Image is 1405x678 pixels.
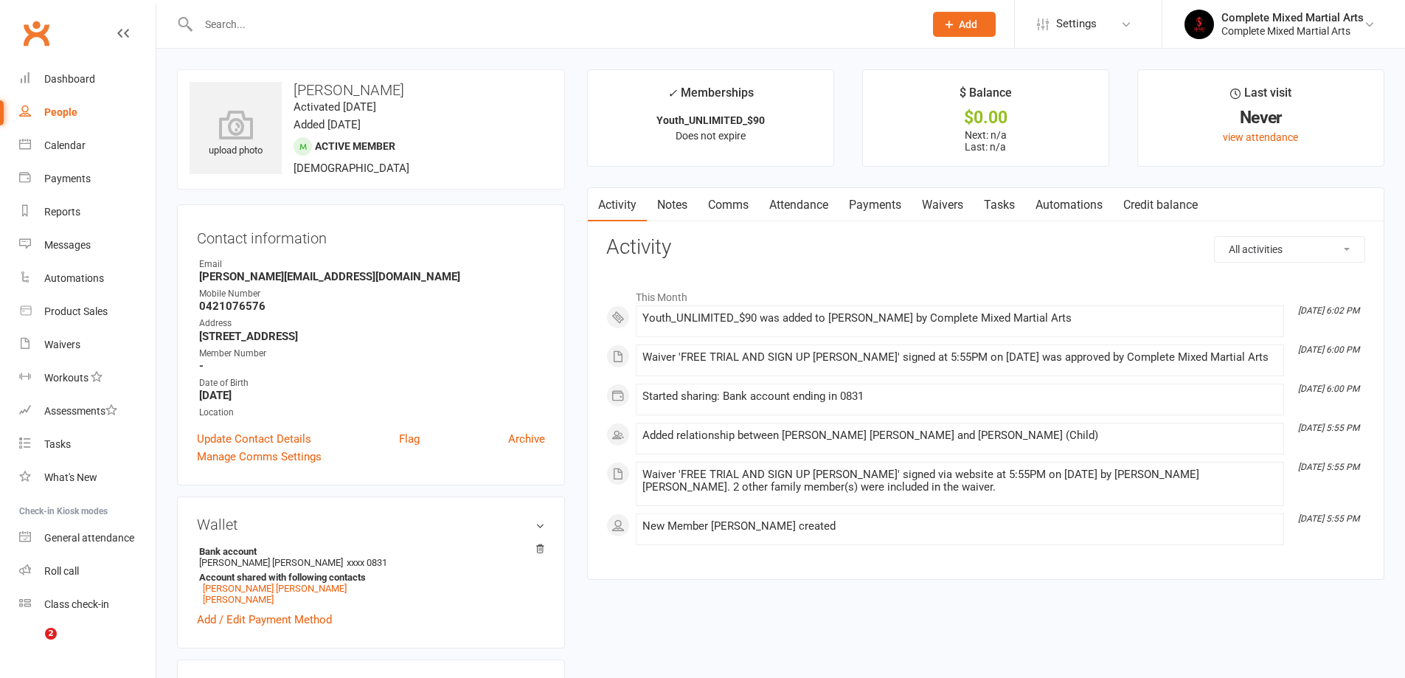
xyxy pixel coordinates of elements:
strong: Youth_UNLIMITED_$90 [656,114,765,126]
a: Waivers [912,188,974,222]
div: What's New [44,471,97,483]
h3: Contact information [197,224,545,246]
a: Clubworx [18,15,55,52]
time: Activated [DATE] [294,100,376,114]
i: [DATE] 6:02 PM [1298,305,1359,316]
a: Class kiosk mode [19,588,156,621]
div: Waiver 'FREE TRIAL AND SIGN UP [PERSON_NAME]' signed via website at 5:55PM on [DATE] by [PERSON_N... [642,468,1277,494]
strong: [DATE] [199,389,545,402]
a: Manage Comms Settings [197,448,322,466]
div: Tasks [44,438,71,450]
span: [DEMOGRAPHIC_DATA] [294,162,409,175]
div: Date of Birth [199,376,545,390]
span: Settings [1056,7,1097,41]
a: Payments [839,188,912,222]
div: New Member [PERSON_NAME] created [642,520,1277,533]
div: Address [199,316,545,331]
a: Attendance [759,188,839,222]
h3: Activity [606,236,1365,259]
strong: Account shared with following contacts [199,572,538,583]
button: Add [933,12,996,37]
a: Waivers [19,328,156,362]
div: Assessments [44,405,117,417]
a: Flag [399,430,420,448]
strong: - [199,359,545,373]
strong: [STREET_ADDRESS] [199,330,545,343]
a: Comms [698,188,759,222]
a: General attendance kiosk mode [19,522,156,555]
time: Added [DATE] [294,118,361,131]
div: Never [1151,110,1370,125]
i: [DATE] 5:55 PM [1298,423,1359,433]
div: Waiver 'FREE TRIAL AND SIGN UP [PERSON_NAME]' signed at 5:55PM on [DATE] was approved by Complete... [642,351,1277,364]
div: Product Sales [44,305,108,317]
a: Payments [19,162,156,196]
span: 2 [45,628,57,640]
div: $ Balance [960,83,1012,110]
div: Location [199,406,545,420]
a: People [19,96,156,129]
a: [PERSON_NAME] [PERSON_NAME] [203,583,347,594]
i: [DATE] 6:00 PM [1298,384,1359,394]
a: Tasks [974,188,1025,222]
i: [DATE] 5:55 PM [1298,513,1359,524]
div: Last visit [1230,83,1291,110]
span: xxxx 0831 [347,557,387,568]
h3: [PERSON_NAME] [190,82,552,98]
div: $0.00 [876,110,1095,125]
h3: Wallet [197,516,545,533]
div: Payments [44,173,91,184]
i: ✓ [667,86,677,100]
div: Complete Mixed Martial Arts [1221,11,1364,24]
a: [PERSON_NAME] [203,594,274,605]
a: Reports [19,196,156,229]
div: People [44,106,77,118]
div: Class check-in [44,598,109,610]
a: Add / Edit Payment Method [197,611,332,629]
a: Tasks [19,428,156,461]
div: Added relationship between [PERSON_NAME] [PERSON_NAME] and [PERSON_NAME] (Child) [642,429,1277,442]
div: Calendar [44,139,86,151]
div: Waivers [44,339,80,350]
div: General attendance [44,532,134,544]
div: Mobile Number [199,287,545,301]
i: [DATE] 6:00 PM [1298,345,1359,355]
a: Notes [647,188,698,222]
div: Youth_UNLIMITED_$90 was added to [PERSON_NAME] by Complete Mixed Martial Arts [642,312,1277,325]
a: Calendar [19,129,156,162]
a: Roll call [19,555,156,588]
a: Dashboard [19,63,156,96]
strong: Bank account [199,546,538,557]
li: [PERSON_NAME] [PERSON_NAME] [197,544,545,607]
a: Archive [508,430,545,448]
div: upload photo [190,110,282,159]
span: Active member [315,140,395,152]
a: Credit balance [1113,188,1208,222]
span: Does not expire [676,130,746,142]
div: Reports [44,206,80,218]
strong: 0421076576 [199,300,545,313]
div: Workouts [44,372,89,384]
div: Messages [44,239,91,251]
span: Add [959,18,977,30]
li: This Month [606,282,1365,305]
a: view attendance [1223,131,1298,143]
div: Started sharing: Bank account ending in 0831 [642,390,1277,403]
a: Product Sales [19,295,156,328]
a: Assessments [19,395,156,428]
a: Automations [19,262,156,295]
div: Email [199,257,545,271]
img: thumb_image1717476369.png [1184,10,1214,39]
a: Workouts [19,362,156,395]
p: Next: n/a Last: n/a [876,129,1095,153]
a: Activity [588,188,647,222]
a: What's New [19,461,156,494]
i: [DATE] 5:55 PM [1298,462,1359,472]
iframe: Intercom live chat [15,628,50,663]
input: Search... [194,14,914,35]
div: Dashboard [44,73,95,85]
strong: [PERSON_NAME][EMAIL_ADDRESS][DOMAIN_NAME] [199,270,545,283]
a: Update Contact Details [197,430,311,448]
div: Member Number [199,347,545,361]
a: Automations [1025,188,1113,222]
